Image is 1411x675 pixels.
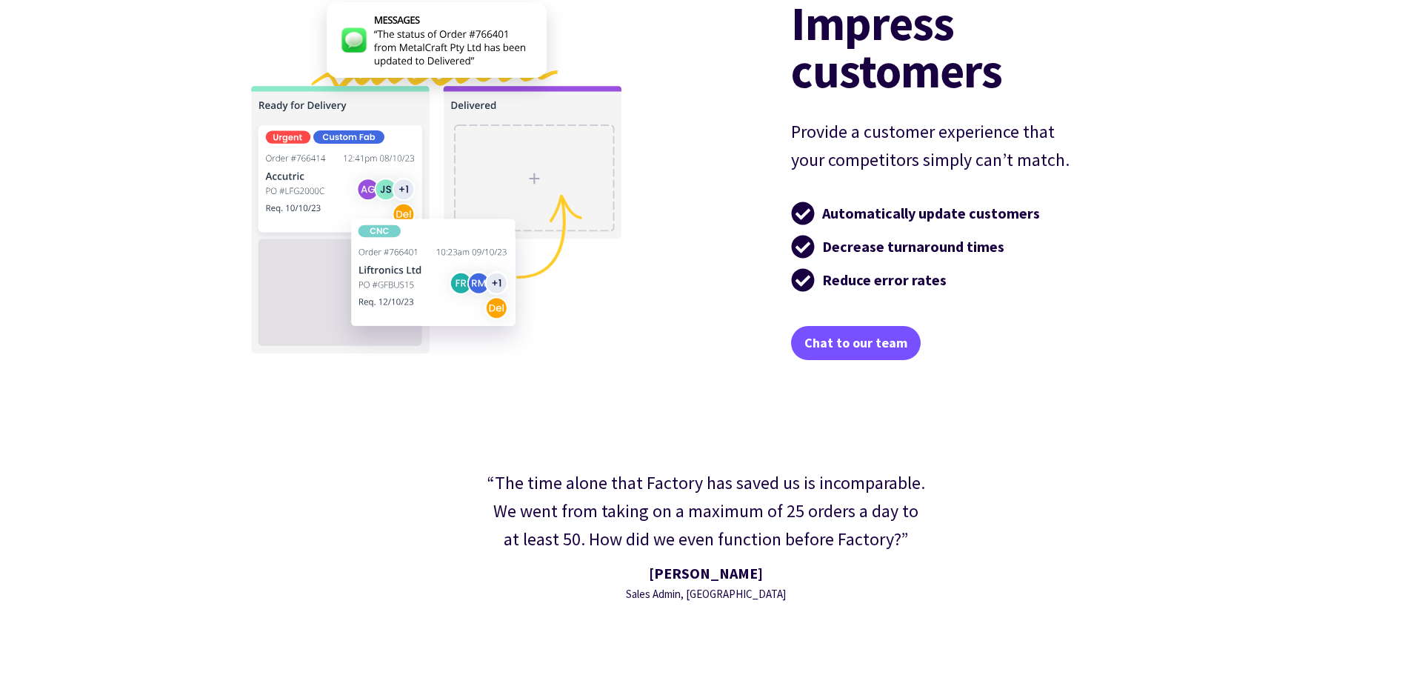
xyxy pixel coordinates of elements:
a: Chat to our team [791,326,921,360]
div: “The time alone that Factory has saved us is incomparable. We went from taking on a maximum of 25... [485,469,927,554]
strong: Decrease turnaround times [822,237,1004,256]
strong: Reduce error rates [822,270,947,289]
p: Provide a customer experience that your competitors simply can’t match. [791,118,1071,175]
iframe: Chat Widget [1337,604,1411,675]
strong: Automatically update customers [822,204,1040,222]
strong: [PERSON_NAME] [649,564,763,582]
div: Sales Admin, [GEOGRAPHIC_DATA] [626,585,786,603]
